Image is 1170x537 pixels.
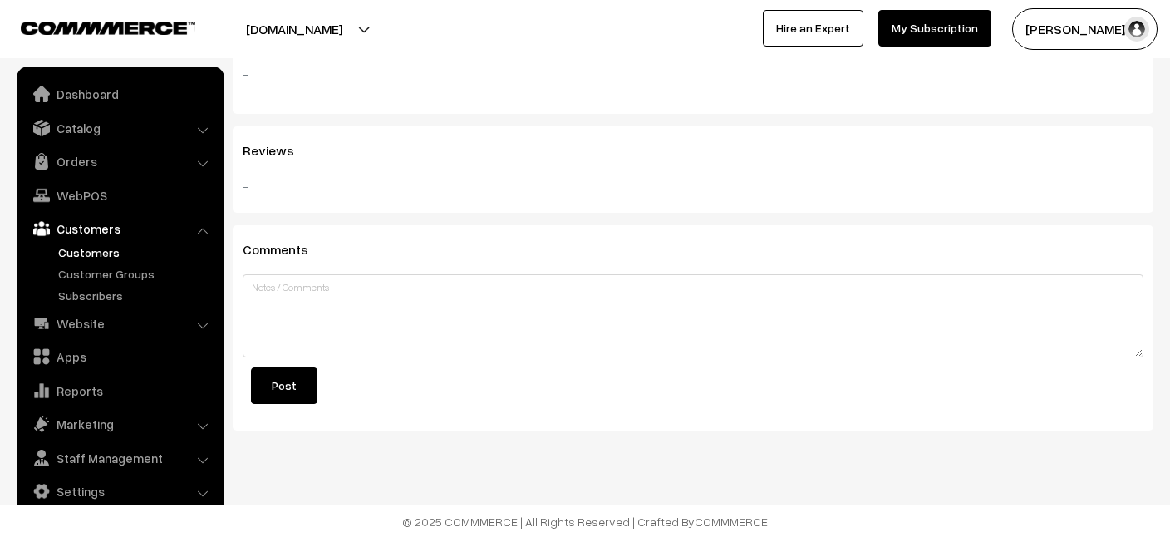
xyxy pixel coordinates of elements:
[54,265,219,283] a: Customer Groups
[243,142,314,159] span: Reviews
[21,376,219,406] a: Reports
[21,113,219,143] a: Catalog
[695,515,768,529] a: COMMMERCE
[21,17,166,37] a: COMMMERCE
[21,22,195,34] img: COMMMERCE
[21,476,219,506] a: Settings
[21,308,219,338] a: Website
[21,146,219,176] a: Orders
[21,214,219,244] a: Customers
[243,241,328,258] span: Comments
[188,8,401,50] button: [DOMAIN_NAME]
[878,10,991,47] a: My Subscription
[21,409,219,439] a: Marketing
[54,244,219,261] a: Customers
[21,443,219,473] a: Staff Management
[21,79,219,109] a: Dashboard
[54,287,219,304] a: Subscribers
[763,10,863,47] a: Hire an Expert
[21,342,219,372] a: Apps
[243,64,1143,84] p: -
[1124,17,1149,42] img: user
[243,176,1143,196] div: -
[1012,8,1158,50] button: [PERSON_NAME] S…
[251,367,317,404] button: Post
[21,180,219,210] a: WebPOS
